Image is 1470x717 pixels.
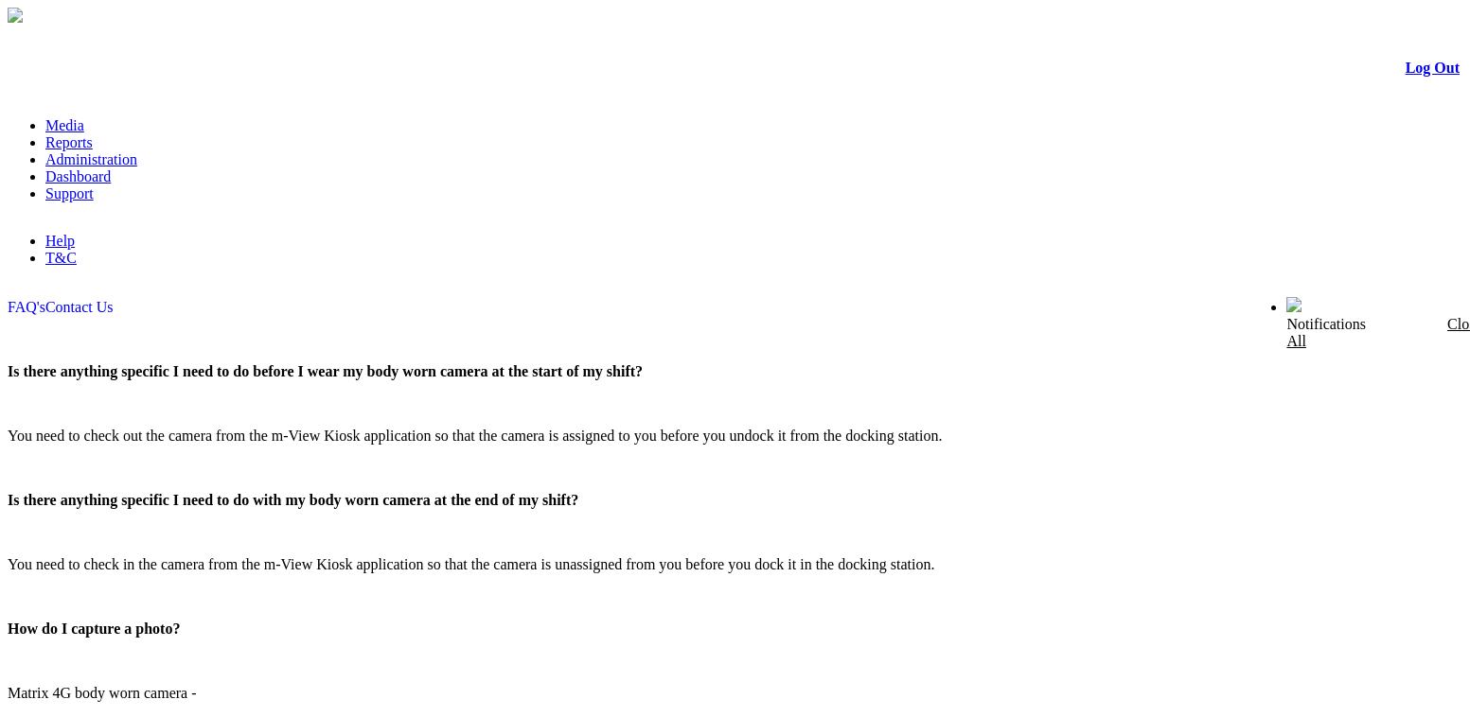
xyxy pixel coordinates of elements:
a: Media [45,117,84,133]
a: Dashboard [45,168,111,184]
a: Administration [45,151,137,167]
img: arrow-3.png [8,8,23,23]
p: Matrix 4G body worn camera - [8,685,1462,702]
img: bell24.png [1286,297,1302,312]
p: You need to check out the camera from the m-View Kiosk application so that the camera is assigned... [8,428,1462,445]
a: Help [45,233,75,249]
a: Contact Us [45,299,114,315]
a: Support [45,185,94,201]
span: Welcome, afzaal (Supervisor) [1103,298,1249,312]
span: Is there anything specific I need to do before I wear my body worn camera at the start of my shift? [8,363,643,379]
a: Log Out [1406,60,1460,76]
span: How do I capture a photo? [8,621,180,637]
p: You need to check in the camera from the m-View Kiosk application so that the camera is unassigne... [8,556,1462,573]
a: T&C [45,250,77,266]
a: FAQ's [8,299,45,315]
a: Reports [45,134,93,150]
span: Is there anything specific I need to do with my body worn camera at the end of my shift? [8,492,578,508]
div: Notifications [1286,316,1423,350]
